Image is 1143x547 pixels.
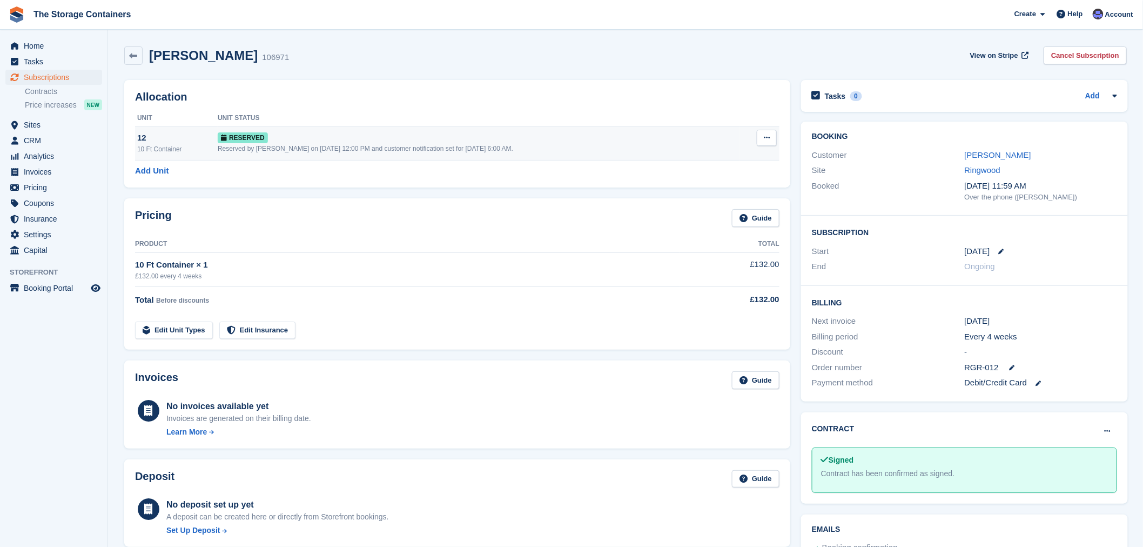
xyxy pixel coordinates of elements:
[965,331,1118,343] div: Every 4 weeks
[25,99,102,111] a: Price increases NEW
[680,236,779,253] th: Total
[5,149,102,164] a: menu
[137,144,218,154] div: 10 Ft Container
[135,371,178,389] h2: Invoices
[821,455,1108,466] div: Signed
[812,362,965,374] div: Order number
[218,110,739,127] th: Unit Status
[732,470,779,488] a: Guide
[812,346,965,358] div: Discount
[89,282,102,295] a: Preview store
[5,133,102,148] a: menu
[5,281,102,296] a: menu
[24,117,89,132] span: Sites
[166,525,220,536] div: Set Up Deposit
[812,423,855,435] h2: Contract
[156,297,209,304] span: Before discounts
[812,149,965,162] div: Customer
[135,470,174,488] h2: Deposit
[5,164,102,179] a: menu
[137,132,218,144] div: 12
[965,165,1001,175] a: Ringwood
[24,133,89,148] span: CRM
[135,322,213,339] a: Edit Unit Types
[1085,90,1100,103] a: Add
[166,413,311,424] div: Invoices are generated on their billing date.
[825,91,846,101] h2: Tasks
[1014,9,1036,19] span: Create
[262,51,289,64] div: 106971
[1068,9,1083,19] span: Help
[5,243,102,258] a: menu
[680,252,779,286] td: £132.00
[965,150,1031,159] a: [PERSON_NAME]
[29,5,135,23] a: The Storage Containers
[5,70,102,85] a: menu
[9,6,25,23] img: stora-icon-8386f47178a22dfd0bd8f6a31ec36ba5ce8667c1dd55bd0f319d3a0aa187defe.svg
[965,377,1118,389] div: Debit/Credit Card
[965,192,1118,203] div: Over the phone ([PERSON_NAME])
[135,165,169,177] a: Add Unit
[24,227,89,242] span: Settings
[24,211,89,226] span: Insurance
[850,91,863,101] div: 0
[218,132,268,143] span: Reserved
[812,180,965,203] div: Booked
[10,267,107,278] span: Storefront
[24,70,89,85] span: Subscriptions
[135,209,172,227] h2: Pricing
[812,245,965,258] div: Start
[970,50,1018,61] span: View on Stripe
[5,54,102,69] a: menu
[24,38,89,54] span: Home
[135,271,680,281] div: £132.00 every 4 weeks
[24,243,89,258] span: Capital
[732,371,779,389] a: Guide
[24,54,89,69] span: Tasks
[1044,46,1127,64] a: Cancel Subscription
[24,180,89,195] span: Pricing
[135,91,779,103] h2: Allocation
[5,227,102,242] a: menu
[812,525,1117,534] h2: Emails
[812,164,965,177] div: Site
[135,295,154,304] span: Total
[812,132,1117,141] h2: Booking
[812,377,965,389] div: Payment method
[812,261,965,273] div: End
[24,196,89,211] span: Coupons
[812,226,1117,237] h2: Subscription
[5,180,102,195] a: menu
[25,86,102,97] a: Contracts
[812,331,965,343] div: Billing period
[965,245,990,258] time: 2025-09-25 23:00:00 UTC
[166,426,207,438] div: Learn More
[166,525,389,536] a: Set Up Deposit
[965,315,1118,328] div: [DATE]
[732,209,779,227] a: Guide
[219,322,296,339] a: Edit Insurance
[166,511,389,523] p: A deposit can be created here or directly from Storefront bookings.
[218,144,739,154] div: Reserved by [PERSON_NAME] on [DATE] 12:00 PM and customer notification set for [DATE] 6:00 AM.
[1105,9,1133,20] span: Account
[166,498,389,511] div: No deposit set up yet
[24,164,89,179] span: Invoices
[25,100,77,110] span: Price increases
[965,180,1118,192] div: [DATE] 11:59 AM
[5,38,102,54] a: menu
[24,149,89,164] span: Analytics
[135,236,680,253] th: Product
[680,293,779,306] div: £132.00
[1093,9,1104,19] img: Dan Excell
[821,468,1108,479] div: Contract has been confirmed as signed.
[84,99,102,110] div: NEW
[812,315,965,328] div: Next invoice
[812,297,1117,308] h2: Billing
[5,117,102,132] a: menu
[965,346,1118,358] div: -
[135,110,218,127] th: Unit
[135,259,680,271] div: 10 Ft Container × 1
[5,211,102,226] a: menu
[966,46,1031,64] a: View on Stripe
[965,362,999,374] span: RGR-012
